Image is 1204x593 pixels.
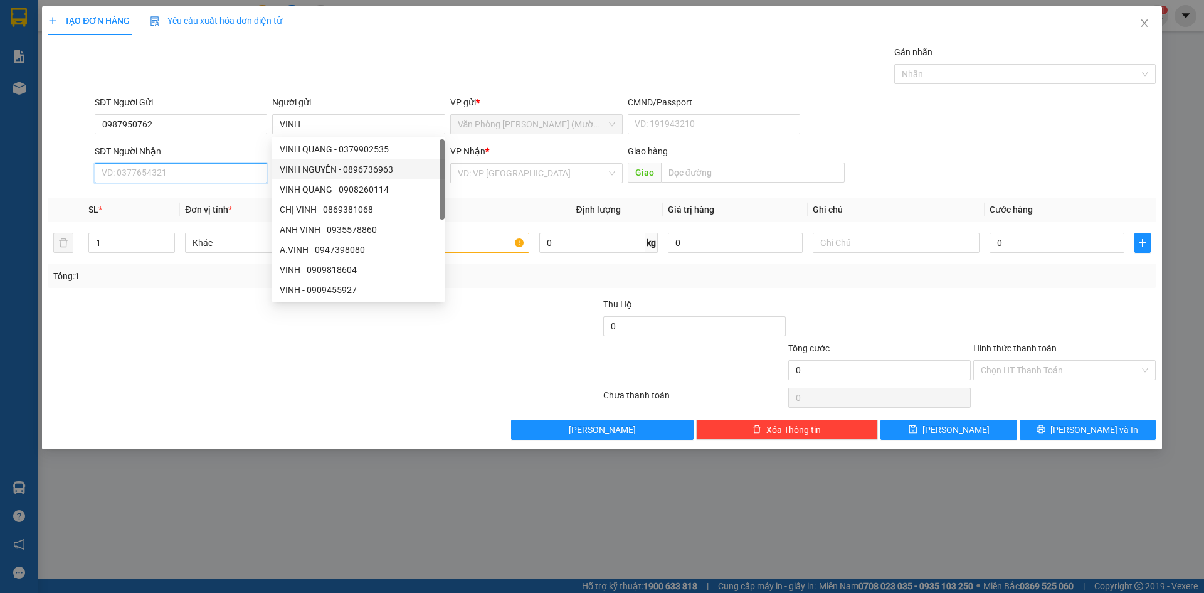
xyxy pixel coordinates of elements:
span: VP Nhận [450,146,485,156]
span: Văn Phòng Trần Phú (Mường Thanh) [458,115,615,134]
div: ANH VINH - 0935578860 [272,220,445,240]
button: [PERSON_NAME] [511,420,694,440]
div: VINH - 0909455927 [272,280,445,300]
div: ANH VINH - 0935578860 [280,223,437,237]
span: Xóa Thông tin [766,423,821,437]
div: VINH - 0909455927 [280,283,437,297]
span: Định lượng [576,205,621,215]
span: Giao hàng [628,146,668,156]
div: Người gửi [272,95,445,109]
span: [PERSON_NAME] [922,423,990,437]
div: VINH - 0909818604 [280,263,437,277]
div: VINH - 0909818604 [272,260,445,280]
input: Dọc đường [661,163,845,183]
div: SĐT Người Gửi [95,95,267,109]
span: Cước hàng [990,205,1033,215]
button: save[PERSON_NAME] [880,420,1017,440]
input: Ghi Chú [813,233,980,253]
div: A.VINH - 0947398080 [280,243,437,257]
th: Ghi chú [808,198,985,222]
span: Tổng cước [788,343,830,353]
label: Hình thức thanh toán [973,343,1057,353]
span: Giá trị hàng [668,205,714,215]
div: SĐT Người Nhận [95,144,267,158]
span: TẠO ĐƠN HÀNG [48,16,130,26]
span: plus [1135,238,1150,248]
div: VINH QUANG - 0908260114 [280,183,437,196]
div: VINH QUANG - 0379902535 [280,142,437,156]
img: logo.jpg [16,16,78,78]
div: VINH QUANG - 0379902535 [272,139,445,159]
div: VINH QUANG - 0908260114 [272,179,445,200]
button: deleteXóa Thông tin [696,420,879,440]
input: 0 [668,233,803,253]
span: Khác [193,233,344,252]
li: (c) 2017 [105,60,172,75]
div: CMND/Passport [628,95,800,109]
img: logo.jpg [136,16,166,46]
span: printer [1037,425,1045,435]
button: delete [53,233,73,253]
span: SL [88,205,98,215]
div: CHỊ VINH - 0869381068 [272,200,445,220]
div: VINH NGUYỄN - 0896736963 [280,163,437,176]
span: kg [645,233,658,253]
button: printer[PERSON_NAME] và In [1020,420,1156,440]
span: plus [48,16,57,25]
b: [PERSON_NAME] [16,81,71,140]
span: Đơn vị tính [185,205,232,215]
button: plus [1134,233,1151,253]
div: VP gửi [450,95,623,109]
button: Close [1127,6,1162,41]
span: [PERSON_NAME] [569,423,636,437]
input: VD: Bàn, Ghế [362,233,529,253]
b: BIÊN NHẬN GỬI HÀNG [81,18,120,99]
div: Tổng: 1 [53,269,465,283]
span: Giao [628,163,661,183]
b: [DOMAIN_NAME] [105,48,172,58]
span: Thu Hộ [603,299,632,309]
div: CHỊ VINH - 0869381068 [280,203,437,216]
div: A.VINH - 0947398080 [272,240,445,260]
label: Gán nhãn [894,47,932,57]
img: icon [150,16,160,26]
span: save [909,425,917,435]
span: [PERSON_NAME] và In [1050,423,1138,437]
span: close [1139,18,1149,28]
div: Chưa thanh toán [602,388,787,410]
span: delete [752,425,761,435]
div: VINH NGUYỄN - 0896736963 [272,159,445,179]
span: Yêu cầu xuất hóa đơn điện tử [150,16,282,26]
